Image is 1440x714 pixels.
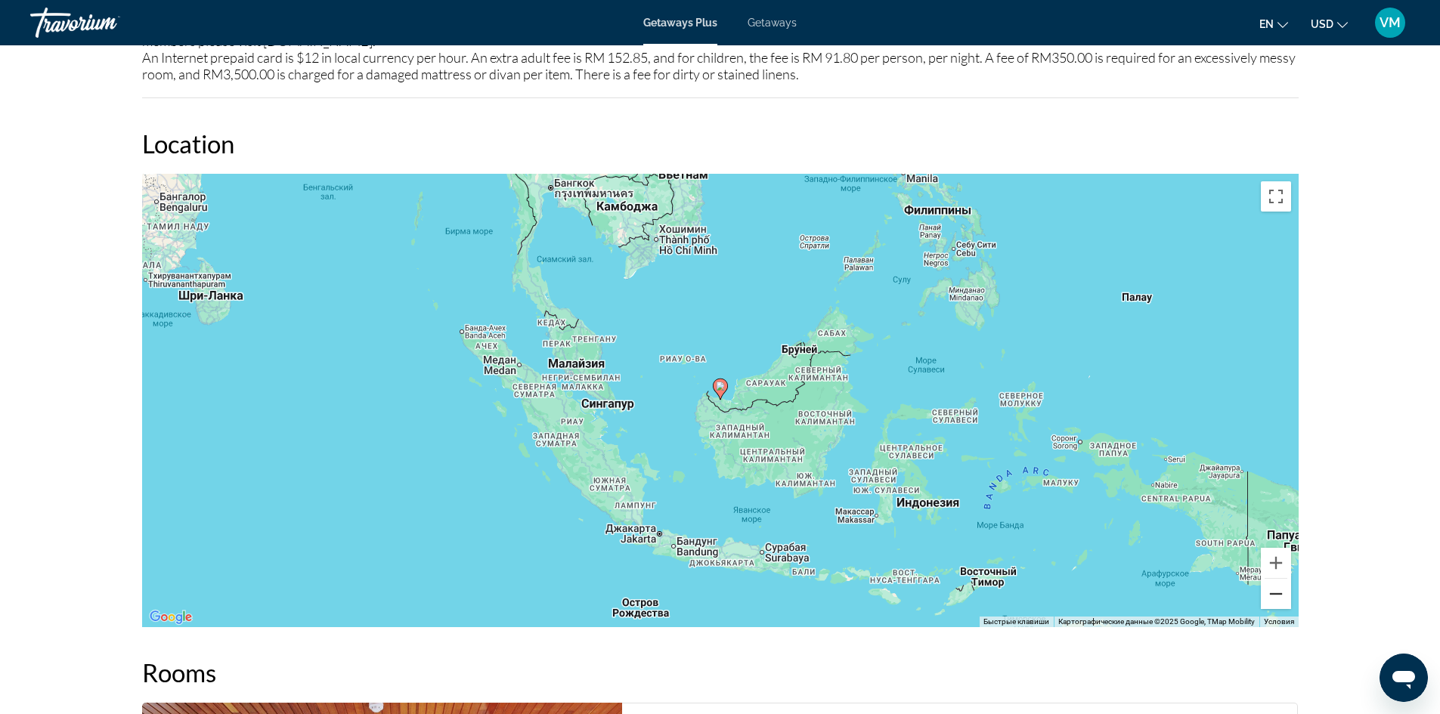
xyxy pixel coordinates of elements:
button: Быстрые клавиши [983,617,1049,627]
img: Google [146,607,196,627]
a: Travorium [30,3,181,42]
button: Уменьшить [1261,579,1291,609]
button: Change currency [1311,13,1348,35]
h2: Location [142,128,1299,159]
span: Картографические данные ©2025 Google, TMap Mobility [1058,617,1255,626]
button: Увеличить [1261,548,1291,578]
button: Change language [1259,13,1288,35]
a: Getaways Plus [643,17,717,29]
button: Включить полноэкранный режим [1261,181,1291,212]
span: USD [1311,18,1333,30]
span: en [1259,18,1274,30]
a: Открыть эту область в Google Картах (в новом окне) [146,607,196,627]
iframe: Кнопка запуска окна обмена сообщениями [1380,654,1428,702]
a: Getaways [748,17,797,29]
button: User Menu [1370,7,1410,39]
h2: Rooms [142,657,1299,688]
span: VM [1380,15,1401,30]
a: Условия (ссылка откроется в новой вкладке) [1264,617,1294,626]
